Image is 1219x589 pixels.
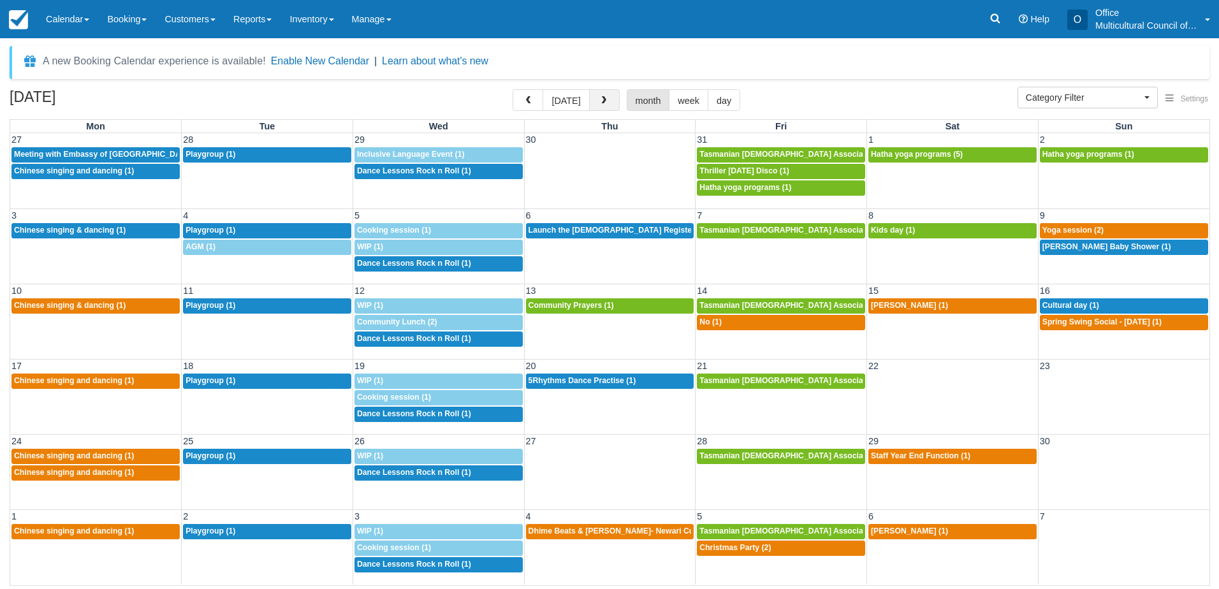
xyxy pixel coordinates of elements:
a: Chinese singing and dancing (1) [11,449,180,464]
a: [PERSON_NAME] Baby Shower (1) [1040,240,1208,255]
span: 5 [353,210,361,221]
span: [PERSON_NAME] Baby Shower (1) [1042,242,1171,251]
button: [DATE] [543,89,589,111]
span: Cooking session (1) [357,393,431,402]
span: 28 [696,436,708,446]
span: 18 [182,361,194,371]
a: Playgroup (1) [183,374,351,389]
button: week [669,89,708,111]
a: WIP (1) [354,449,523,464]
span: Tasmanian [DEMOGRAPHIC_DATA] Association -Weekly Praying (1) [699,301,951,310]
a: Playgroup (1) [183,147,351,163]
a: Christmas Party (2) [697,541,865,556]
a: Staff Year End Function (1) [868,449,1037,464]
a: Dhime Beats & [PERSON_NAME]- Newari Cultural Festival (1) [526,524,694,539]
a: Tasmanian [DEMOGRAPHIC_DATA] Association -Weekly Praying (1) [697,147,865,163]
span: Settings [1181,94,1208,103]
span: WIP (1) [357,451,383,460]
span: 5Rhythms Dance Practise (1) [529,376,636,385]
a: Hatha yoga programs (5) [868,147,1037,163]
span: Launch the [DEMOGRAPHIC_DATA] Register Tasmania Chapter. (2) [529,226,778,235]
a: Cooking session (1) [354,541,523,556]
span: Dance Lessons Rock n Roll (1) [357,334,471,343]
a: Hatha yoga programs (1) [697,180,865,196]
a: Meeting with Embassy of [GEOGRAPHIC_DATA] in [GEOGRAPHIC_DATA] (2) [11,147,180,163]
a: [PERSON_NAME] (1) [868,298,1037,314]
span: Playgroup (1) [186,376,235,385]
span: Kids day (1) [871,226,915,235]
a: WIP (1) [354,524,523,539]
a: Dance Lessons Rock n Roll (1) [354,407,523,422]
a: Community Prayers (1) [526,298,694,314]
a: Tasmanian [DEMOGRAPHIC_DATA] Association -Weekly Praying (1) [697,223,865,238]
span: Playgroup (1) [186,301,235,310]
span: Chinese singing & dancing (1) [14,301,126,310]
span: Playgroup (1) [186,226,235,235]
span: Chinese singing and dancing (1) [14,376,134,385]
span: 5 [696,511,703,521]
a: Kids day (1) [868,223,1037,238]
span: Staff Year End Function (1) [871,451,970,460]
span: Meeting with Embassy of [GEOGRAPHIC_DATA] in [GEOGRAPHIC_DATA] (2) [14,150,299,159]
span: 24 [10,436,23,446]
span: Dance Lessons Rock n Roll (1) [357,166,471,175]
span: WIP (1) [357,242,383,251]
span: Mon [86,121,105,131]
span: Inclusive Language Event (1) [357,150,465,159]
span: 26 [353,436,366,446]
a: Chinese singing & dancing (1) [11,223,180,238]
a: Spring Swing Social - [DATE] (1) [1040,315,1208,330]
a: Playgroup (1) [183,449,351,464]
a: Yoga session (2) [1040,223,1208,238]
span: 8 [867,210,875,221]
span: Spring Swing Social - [DATE] (1) [1042,317,1162,326]
span: 12 [353,286,366,296]
span: Playgroup (1) [186,451,235,460]
span: 25 [182,436,194,446]
span: Chinese singing and dancing (1) [14,468,134,477]
a: Playgroup (1) [183,223,351,238]
i: Help [1019,15,1028,24]
img: checkfront-main-nav-mini-logo.png [9,10,28,29]
span: 6 [867,511,875,521]
span: 29 [867,436,880,446]
a: No (1) [697,315,865,330]
span: 15 [867,286,880,296]
span: Dance Lessons Rock n Roll (1) [357,409,471,418]
a: Inclusive Language Event (1) [354,147,523,163]
span: WIP (1) [357,301,383,310]
a: Chinese singing and dancing (1) [11,164,180,179]
a: Learn about what's new [382,55,488,66]
span: Dhime Beats & [PERSON_NAME]- Newari Cultural Festival (1) [529,527,756,535]
a: Hatha yoga programs (1) [1040,147,1208,163]
span: Chinese singing and dancing (1) [14,527,134,535]
span: [PERSON_NAME] (1) [871,527,948,535]
div: A new Booking Calendar experience is available! [43,54,266,69]
span: 21 [696,361,708,371]
div: O [1067,10,1088,30]
span: 13 [525,286,537,296]
a: Tasmanian [DEMOGRAPHIC_DATA] Association -Weekly Praying (1) [697,374,865,389]
span: 4 [182,210,189,221]
span: | [374,55,377,66]
a: Dance Lessons Rock n Roll (1) [354,164,523,179]
span: 31 [696,135,708,145]
span: Christmas Party (2) [699,543,771,552]
span: Hatha yoga programs (1) [699,183,791,192]
a: Playgroup (1) [183,524,351,539]
span: Cooking session (1) [357,543,431,552]
span: Tasmanian [DEMOGRAPHIC_DATA] Association -Weekly Praying (1) [699,527,951,535]
a: [PERSON_NAME] (1) [868,524,1037,539]
a: WIP (1) [354,374,523,389]
a: Cultural day (1) [1040,298,1208,314]
span: Chinese singing and dancing (1) [14,166,134,175]
a: Launch the [DEMOGRAPHIC_DATA] Register Tasmania Chapter. (2) [526,223,694,238]
span: Tasmanian [DEMOGRAPHIC_DATA] Association -Weekly Praying (1) [699,376,951,385]
span: 6 [525,210,532,221]
a: Tasmanian [DEMOGRAPHIC_DATA] Association -Weekly Praying (1) [697,298,865,314]
a: Tasmanian [DEMOGRAPHIC_DATA] Association -Weekly Praying (1) [697,449,865,464]
span: Playgroup (1) [186,150,235,159]
span: 17 [10,361,23,371]
span: 2 [1039,135,1046,145]
a: Dance Lessons Rock n Roll (1) [354,465,523,481]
